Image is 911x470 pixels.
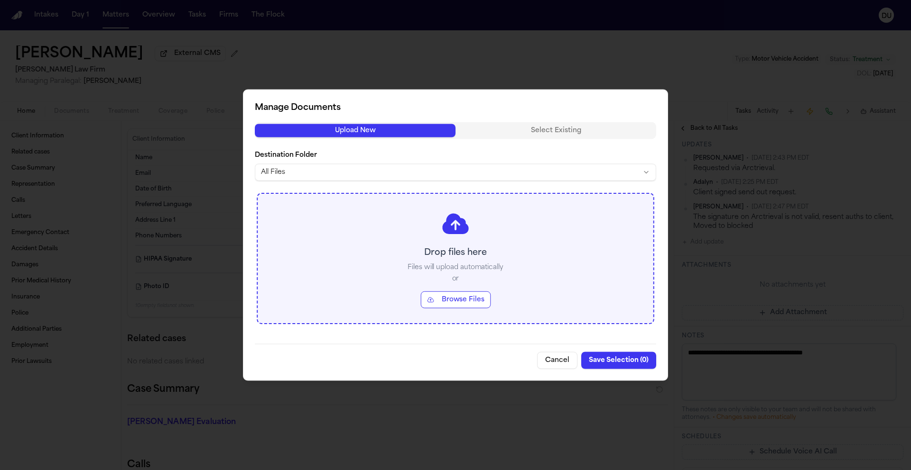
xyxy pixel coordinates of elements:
button: Upload New [255,124,455,137]
h2: Manage Documents [255,101,656,115]
p: or [452,274,459,284]
p: Files will upload automatically [408,263,503,272]
button: Cancel [537,352,577,369]
button: Select Existing [455,124,656,137]
p: Drop files here [424,246,487,260]
button: Save Selection (0) [581,352,656,369]
button: Browse Files [420,291,491,308]
label: Destination Folder [255,151,656,160]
